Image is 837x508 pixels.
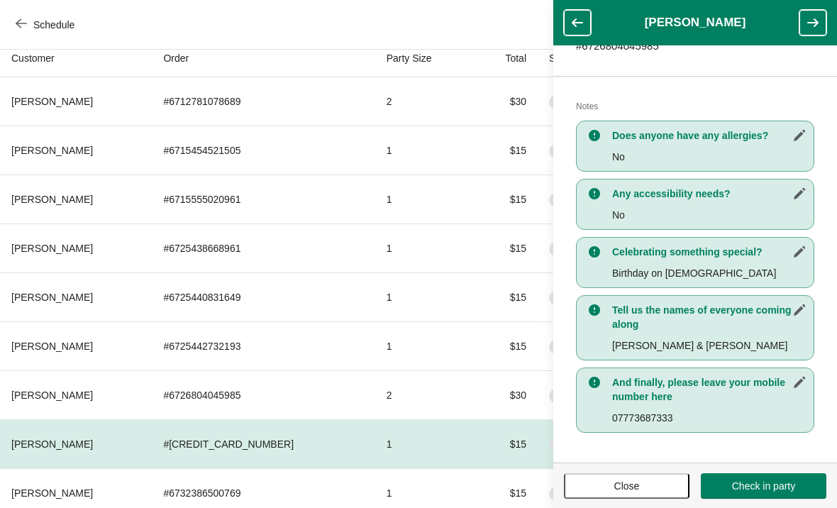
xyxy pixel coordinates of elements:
button: Check in party [701,473,826,499]
td: $15 [474,175,538,223]
td: $15 [474,321,538,370]
span: [PERSON_NAME] [11,145,93,156]
p: No [612,208,806,222]
span: [PERSON_NAME] [11,194,93,205]
td: $15 [474,272,538,321]
td: 2 [375,370,475,419]
span: [PERSON_NAME] [11,487,93,499]
td: 1 [375,223,475,272]
h3: Any accessibility needs? [612,187,806,201]
td: $30 [474,370,538,419]
td: # 6715555020961 [152,175,375,223]
th: Total [474,40,538,77]
td: 1 [375,321,475,370]
td: # 6715454521505 [152,126,375,175]
span: [PERSON_NAME] [11,292,93,303]
td: $15 [474,419,538,468]
span: [PERSON_NAME] [11,243,93,254]
td: # 6725438668961 [152,223,375,272]
span: [PERSON_NAME] [11,438,93,450]
th: Status [538,40,624,77]
td: # 6712781078689 [152,77,375,126]
h3: Does anyone have any allergies? [612,128,806,143]
span: Check in party [732,480,795,492]
p: 07773687333 [612,411,806,425]
span: Schedule [33,19,74,31]
td: # 6726804045985 [152,370,375,419]
td: # [CREDIT_CARD_NUMBER] [152,419,375,468]
td: $15 [474,126,538,175]
p: [PERSON_NAME] & [PERSON_NAME] [612,338,806,353]
h2: Notes [576,99,814,114]
span: [PERSON_NAME] [11,96,93,107]
button: Close [564,473,689,499]
p: No [612,150,806,164]
h3: Celebrating something special? [612,245,806,259]
h1: [PERSON_NAME] [591,16,799,30]
span: [PERSON_NAME] [11,390,93,401]
p: Birthday on [DEMOGRAPHIC_DATA] [612,266,806,280]
h3: Tell us the names of everyone coming along [612,303,806,331]
button: Schedule [7,12,86,38]
td: $15 [474,223,538,272]
h3: And finally, please leave your mobile number here [612,375,806,404]
td: 1 [375,175,475,223]
span: Close [614,480,640,492]
td: 2 [375,77,475,126]
td: 1 [375,419,475,468]
td: 1 [375,272,475,321]
td: # 6725440831649 [152,272,375,321]
th: Order [152,40,375,77]
span: [PERSON_NAME] [11,341,93,352]
td: 1 [375,126,475,175]
td: # 6725442732193 [152,321,375,370]
p: # 6726804045985 [576,39,814,53]
td: $30 [474,77,538,126]
th: Party Size [375,40,475,77]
